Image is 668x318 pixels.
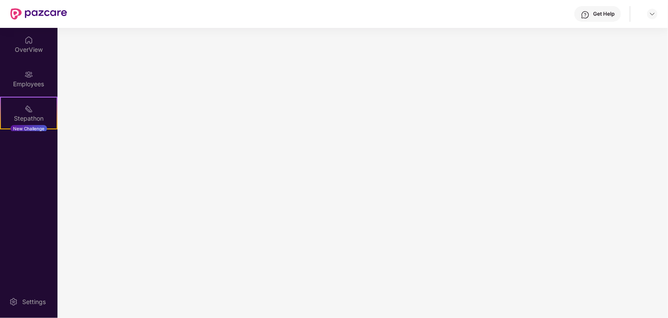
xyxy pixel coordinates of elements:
img: svg+xml;base64,PHN2ZyB4bWxucz0iaHR0cDovL3d3dy53My5vcmcvMjAwMC9zdmciIHdpZHRoPSIyMSIgaGVpZ2h0PSIyMC... [24,105,33,113]
img: svg+xml;base64,PHN2ZyBpZD0iRHJvcGRvd24tMzJ4MzIiIHhtbG5zPSJodHRwOi8vd3d3LnczLm9yZy8yMDAwL3N2ZyIgd2... [649,10,656,17]
div: New Challenge [10,125,47,132]
img: svg+xml;base64,PHN2ZyBpZD0iSGVscC0zMngzMiIgeG1sbnM9Imh0dHA6Ly93d3cudzMub3JnLzIwMDAvc3ZnIiB3aWR0aD... [581,10,590,19]
img: svg+xml;base64,PHN2ZyBpZD0iSG9tZSIgeG1sbnM9Imh0dHA6Ly93d3cudzMub3JnLzIwMDAvc3ZnIiB3aWR0aD0iMjAiIG... [24,36,33,44]
img: svg+xml;base64,PHN2ZyBpZD0iU2V0dGluZy0yMHgyMCIgeG1sbnM9Imh0dHA6Ly93d3cudzMub3JnLzIwMDAvc3ZnIiB3aW... [9,298,18,306]
div: Stepathon [1,114,57,123]
img: svg+xml;base64,PHN2ZyBpZD0iRW1wbG95ZWVzIiB4bWxucz0iaHR0cDovL3d3dy53My5vcmcvMjAwMC9zdmciIHdpZHRoPS... [24,70,33,79]
div: Get Help [593,10,614,17]
img: New Pazcare Logo [10,8,67,20]
div: Settings [20,298,48,306]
